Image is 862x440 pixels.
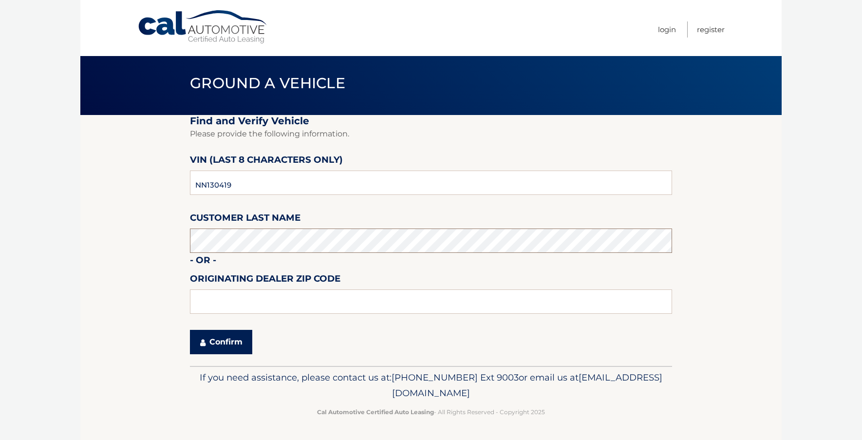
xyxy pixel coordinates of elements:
p: Please provide the following information. [190,127,672,141]
strong: Cal Automotive Certified Auto Leasing [317,408,434,416]
h2: Find and Verify Vehicle [190,115,672,127]
span: Ground a Vehicle [190,74,345,92]
p: If you need assistance, please contact us at: or email us at [196,370,666,401]
label: VIN (last 8 characters only) [190,153,343,171]
button: Confirm [190,330,252,354]
a: Cal Automotive [137,10,269,44]
label: Customer Last Name [190,210,300,229]
label: - or - [190,253,216,271]
a: Login [658,21,676,38]
p: - All Rights Reserved - Copyright 2025 [196,407,666,417]
a: Register [697,21,725,38]
label: Originating Dealer Zip Code [190,271,340,289]
span: [PHONE_NUMBER] Ext 9003 [392,372,519,383]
